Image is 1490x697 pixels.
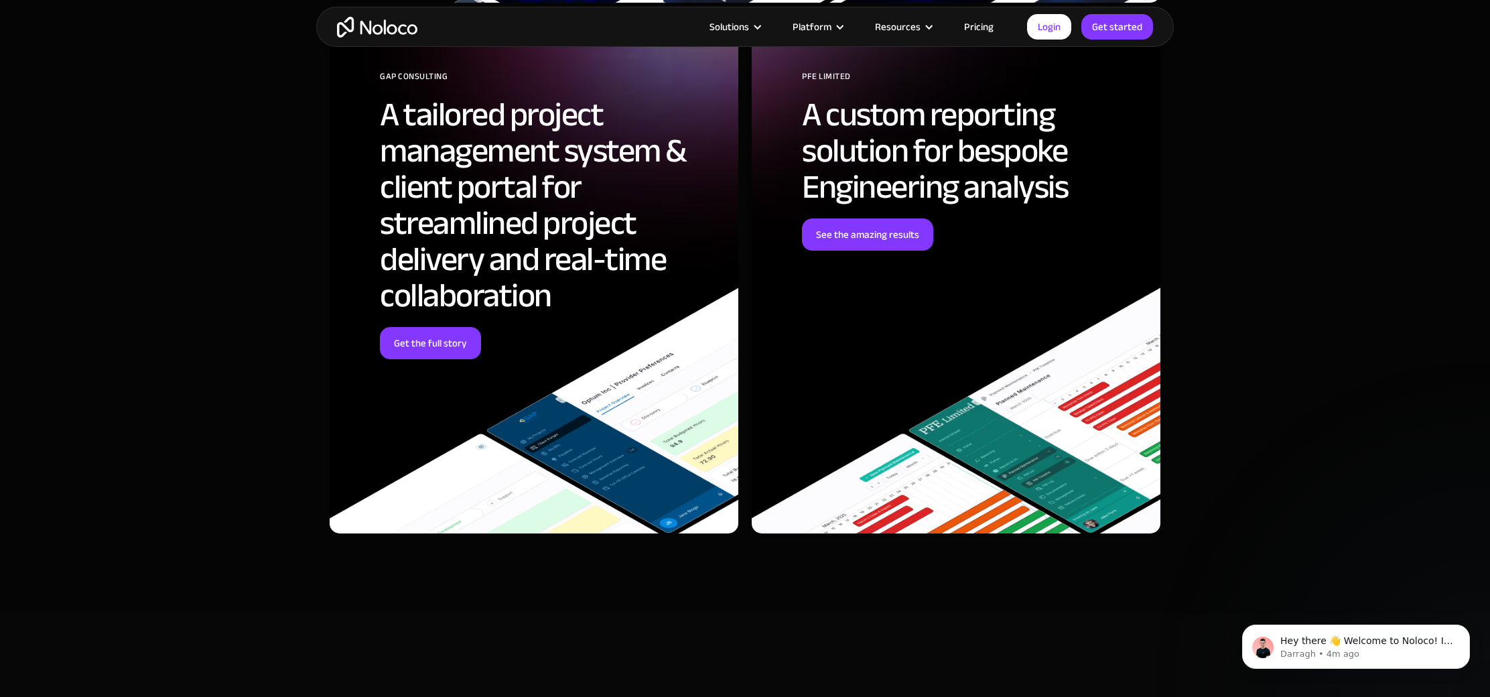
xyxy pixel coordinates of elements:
[802,97,1140,205] h2: A custom reporting solution for bespoke Engineering analysis
[793,18,831,36] div: Platform
[947,18,1010,36] a: Pricing
[802,66,1140,97] div: PFE Limited
[380,66,718,97] div: GAP Consulting
[1027,14,1071,40] a: Login
[802,218,933,251] a: See the amazing results
[380,97,718,314] h2: A tailored project management system & client portal for streamlined project delivery and real-ti...
[709,18,749,36] div: Solutions
[776,18,858,36] div: Platform
[337,17,417,38] a: home
[693,18,776,36] div: Solutions
[858,18,947,36] div: Resources
[1081,14,1153,40] a: Get started
[1222,596,1490,690] iframe: Intercom notifications message
[380,327,481,359] a: Get the full story
[875,18,921,36] div: Resources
